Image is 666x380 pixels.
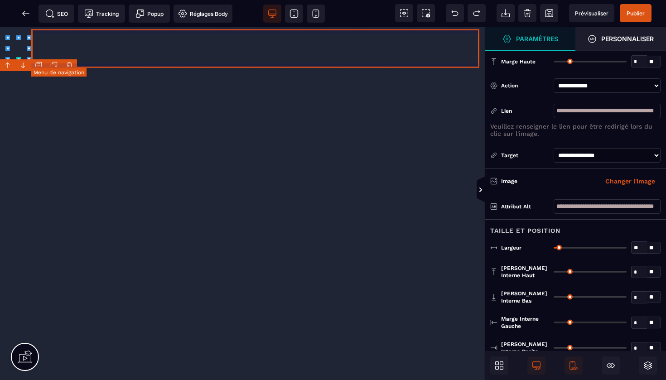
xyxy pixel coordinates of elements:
div: Target [490,151,549,160]
span: Marge haute [501,58,536,65]
span: Aperçu [569,4,614,22]
span: Rétablir [468,4,486,22]
span: Créer une alerte modale [129,5,170,23]
span: Favicon [174,5,232,23]
span: Ouvrir les blocs [490,356,508,375]
span: SEO [45,9,68,18]
span: [PERSON_NAME] interne droite [501,341,549,355]
span: Nettoyage [518,4,536,22]
strong: Personnaliser [601,35,654,42]
span: Défaire [446,4,464,22]
span: Publier [627,10,645,17]
span: Capture d'écran [417,4,435,22]
span: [PERSON_NAME] interne bas [501,290,549,304]
div: Attribut alt [501,202,549,211]
span: [PERSON_NAME] interne haut [501,265,549,279]
div: Taille et position [485,219,666,236]
span: Prévisualiser [575,10,608,17]
span: Largeur [501,244,521,251]
span: Ouvrir le gestionnaire de styles [575,27,666,51]
div: Action [501,81,549,90]
span: Ouvrir le gestionnaire de styles [485,27,575,51]
span: Ouvrir les calques [639,356,657,375]
span: Afficher les vues [485,177,494,204]
span: Afficher le desktop [527,356,545,375]
div: Image [501,177,581,186]
span: Masquer le bloc [602,356,620,375]
p: Veuillez renseigner le lien pour être redirigé lors du clic sur l'image. [490,123,661,137]
span: Tracking [84,9,119,18]
span: Voir les composants [395,4,413,22]
span: Importer [497,4,515,22]
span: Afficher le mobile [565,356,583,375]
span: Métadata SEO [39,5,74,23]
span: Enregistrer [540,4,558,22]
span: Voir bureau [263,5,281,23]
span: Popup [135,9,164,18]
div: Lien [490,106,549,115]
span: Retour [17,5,35,23]
span: Voir tablette [285,5,303,23]
span: Marge interne gauche [501,315,549,330]
strong: Paramètres [516,35,558,42]
button: Changer l'image [600,174,661,188]
span: Enregistrer le contenu [620,4,652,22]
span: Code de suivi [78,5,125,23]
span: Voir mobile [307,5,325,23]
span: Réglages Body [178,9,228,18]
